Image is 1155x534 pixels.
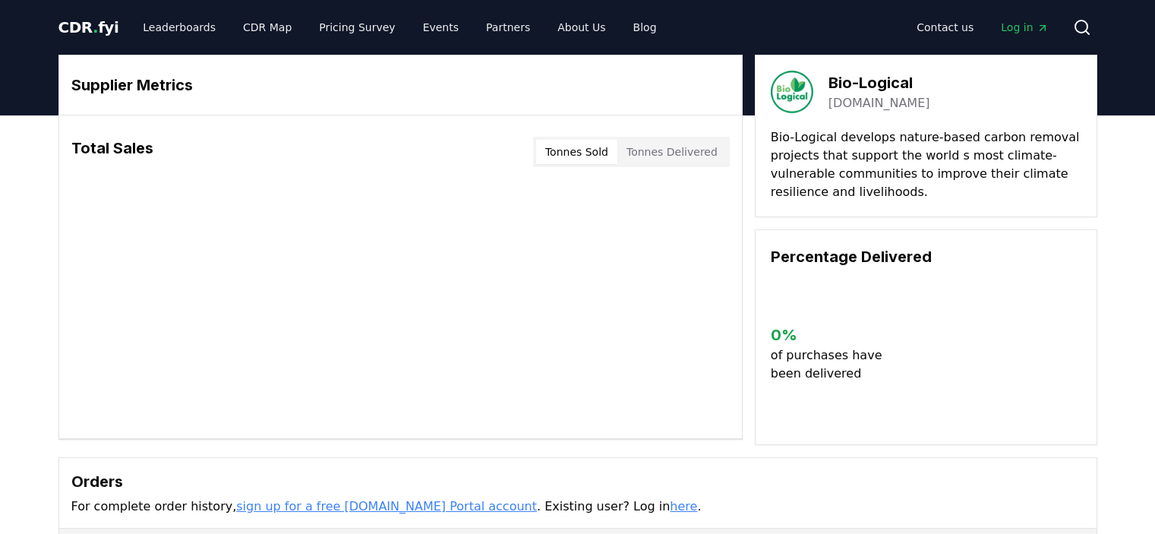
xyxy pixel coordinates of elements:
[621,14,669,41] a: Blog
[771,71,813,113] img: Bio-Logical-logo
[771,346,895,383] p: of purchases have been delivered
[93,18,98,36] span: .
[71,74,730,96] h3: Supplier Metrics
[828,94,930,112] a: [DOMAIN_NAME]
[670,499,697,513] a: here
[71,498,1084,516] p: For complete order history, . Existing user? Log in .
[71,137,153,167] h3: Total Sales
[236,499,537,513] a: sign up for a free [DOMAIN_NAME] Portal account
[411,14,471,41] a: Events
[231,14,304,41] a: CDR Map
[904,14,986,41] a: Contact us
[989,14,1060,41] a: Log in
[904,14,1060,41] nav: Main
[58,17,119,38] a: CDR.fyi
[771,245,1081,268] h3: Percentage Delivered
[536,140,617,164] button: Tonnes Sold
[474,14,542,41] a: Partners
[771,324,895,346] h3: 0 %
[131,14,668,41] nav: Main
[545,14,617,41] a: About Us
[58,18,119,36] span: CDR fyi
[617,140,727,164] button: Tonnes Delivered
[307,14,407,41] a: Pricing Survey
[828,71,930,94] h3: Bio-Logical
[771,128,1081,201] p: Bio-Logical develops nature-based carbon removal projects that support the world s most climate-v...
[131,14,228,41] a: Leaderboards
[1001,20,1048,35] span: Log in
[71,470,1084,493] h3: Orders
